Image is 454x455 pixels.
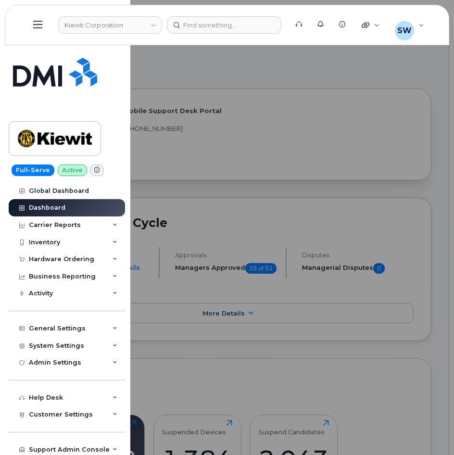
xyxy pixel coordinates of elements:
[58,164,87,176] a: Active
[29,204,65,212] div: Dashboard
[9,121,101,156] a: Kiewit Corporation
[29,394,63,402] div: Help Desk
[13,58,97,87] img: Simplex My-Serve
[29,221,81,229] div: Carrier Reports
[9,199,125,216] a: Dashboard
[29,273,96,280] div: Business Reporting
[29,359,81,367] div: Admin Settings
[18,125,92,152] img: Kiewit Corporation
[29,446,110,454] div: Support Admin Console
[12,164,54,176] a: Full-Serve
[9,182,125,200] a: Global Dashboard
[29,411,93,418] span: Customer Settings
[29,325,86,332] div: General Settings
[29,239,60,246] div: Inventory
[412,413,447,448] iframe: Messenger Launcher
[29,255,94,263] div: Hardware Ordering
[29,187,89,195] div: Global Dashboard
[29,290,53,297] div: Activity
[29,342,84,350] div: System Settings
